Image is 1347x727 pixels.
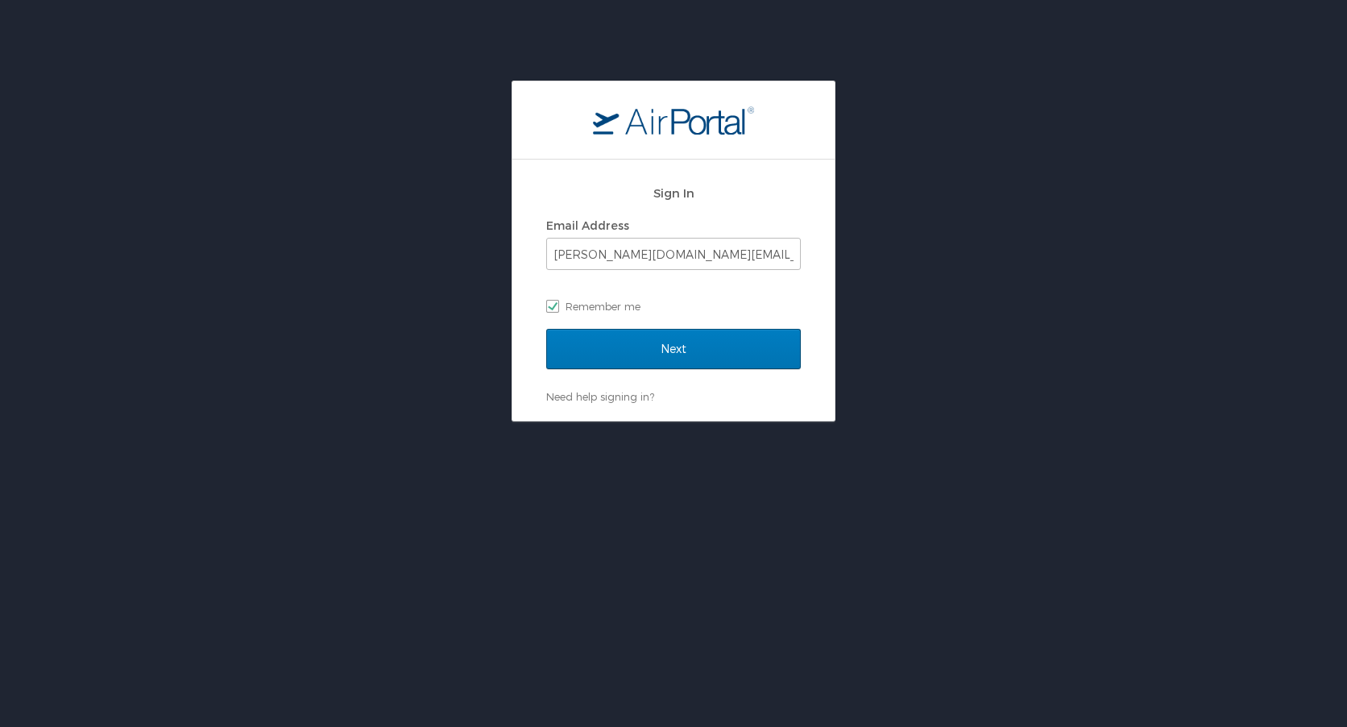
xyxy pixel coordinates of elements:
label: Remember me [546,294,801,318]
a: Need help signing in? [546,390,654,403]
h2: Sign In [546,184,801,202]
label: Email Address [546,218,629,232]
img: logo [593,106,754,135]
input: Next [546,329,801,369]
